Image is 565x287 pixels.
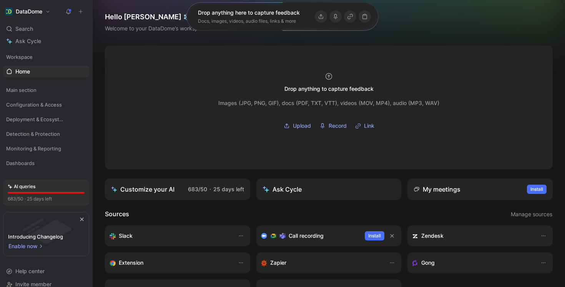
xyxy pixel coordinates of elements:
[511,210,552,219] span: Manage sources
[3,128,89,140] div: Detection & Protection
[261,231,359,240] div: Record & transcribe meetings from Zoom, Meet & Teams.
[364,121,374,130] span: Link
[5,8,13,15] img: DataDome
[3,99,89,113] div: Configuration & Access
[270,258,286,267] h3: Zapier
[414,185,460,194] div: My meetings
[3,66,89,77] a: Home
[6,130,60,138] span: Detection & Protection
[3,113,89,125] div: Deployment & Ecosystem
[105,12,227,22] h1: Hello [PERSON_NAME] ❄️
[105,24,227,33] div: Welcome to your DataDome’s workspace
[3,23,89,35] div: Search
[6,101,62,108] span: Configuration & Access
[8,241,44,251] button: Enable now
[209,186,211,192] span: ·
[119,231,133,240] h3: Slack
[110,258,230,267] div: Capture feedback from anywhere on the web
[3,84,89,96] div: Main section
[8,195,52,203] div: 683/50 · 25 days left
[105,179,250,200] a: Customize your AI683/50·25 days left
[261,258,382,267] div: Capture feedback from thousands of sources with Zapier (survey results, recordings, sheets, etc).
[421,258,435,267] h3: Gong
[6,86,37,94] span: Main section
[530,185,543,193] span: Install
[3,143,89,157] div: Monitoring & Reporting
[368,232,381,240] span: Install
[510,209,553,219] button: Manage sources
[6,115,66,123] span: Deployment & Ecosystem
[188,186,207,192] span: 683/50
[256,179,402,200] button: Ask Cycle
[198,8,300,17] div: Drop anything here to capture feedback
[15,268,45,274] span: Help center
[284,84,374,93] div: Drop anything to capture feedback
[3,51,89,63] div: Workspace
[412,231,533,240] div: Sync customers and create docs
[412,258,533,267] div: Capture feedback from your incoming calls
[527,185,547,194] button: Install
[3,128,89,142] div: Detection & Protection
[365,231,384,240] button: Install
[10,212,82,252] img: bg-BLZuj68n.svg
[198,17,300,25] div: Docs, images, videos, audio files, links & more
[15,24,33,33] span: Search
[289,231,324,240] h3: Call recording
[3,99,89,110] div: Configuration & Access
[421,231,444,240] h3: Zendesk
[8,183,35,190] div: AI queries
[15,68,30,75] span: Home
[3,157,89,171] div: Dashboards
[3,84,89,98] div: Main section
[111,185,174,194] div: Customize your AI
[263,185,302,194] div: Ask Cycle
[119,258,143,267] h3: Extension
[15,37,41,46] span: Ask Cycle
[293,121,311,130] span: Upload
[3,35,89,47] a: Ask Cycle
[6,53,33,61] span: Workspace
[6,145,61,152] span: Monitoring & Reporting
[352,120,377,132] button: Link
[213,186,244,192] span: 25 days left
[281,120,314,132] button: Upload
[8,232,63,241] div: Introducing Changelog
[329,121,347,130] span: Record
[218,98,439,108] div: Images (JPG, PNG, GIF), docs (PDF, TXT, VTT), videos (MOV, MP4), audio (MP3, WAV)
[3,6,52,17] button: DataDomeDataDome
[110,231,230,240] div: Sync your customers, send feedback and get updates in Slack
[105,209,129,219] h2: Sources
[16,8,42,15] h1: DataDome
[3,113,89,127] div: Deployment & Ecosystem
[3,157,89,169] div: Dashboards
[3,143,89,154] div: Monitoring & Reporting
[8,242,38,251] span: Enable now
[6,159,35,167] span: Dashboards
[317,120,349,132] button: Record
[3,265,89,277] div: Help center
